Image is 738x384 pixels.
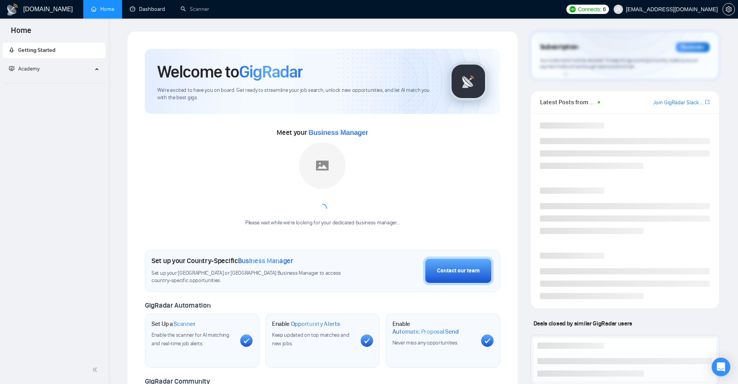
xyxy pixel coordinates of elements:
a: homeHome [91,6,114,12]
span: Deals closed by similar GigRadar users [530,317,635,330]
span: Connects: [578,5,601,14]
img: logo [6,3,19,16]
span: Opportunity Alerts [291,320,340,328]
h1: Enable [392,320,475,335]
button: setting [723,3,735,15]
a: setting [723,6,735,12]
span: Your subscription will be renewed. To keep things running smoothly, make sure your payment method... [540,57,698,70]
span: Meet your [277,128,368,137]
h1: Set Up a [151,320,195,328]
span: Business Manager [238,257,293,265]
span: Business Manager [308,129,368,136]
div: Open Intercom Messenger [712,358,730,376]
span: Home [5,25,38,41]
a: Join GigRadar Slack Community [653,98,704,107]
h1: Enable [272,320,340,328]
span: Enable the scanner for AI matching and real-time job alerts. [151,332,229,347]
span: Latest Posts from the GigRadar Community [540,97,595,107]
a: export [705,98,710,106]
span: Automatic Proposal Send [392,328,459,336]
span: fund-projection-screen [9,66,14,71]
span: GigRadar [239,61,303,82]
div: Please wait while we're looking for your dedicated business manager... [241,219,404,227]
span: 6 [603,5,606,14]
span: double-left [92,366,100,374]
a: dashboardDashboard [130,6,165,12]
span: Getting Started [18,47,55,53]
span: Set up your [GEOGRAPHIC_DATA] or [GEOGRAPHIC_DATA] Business Manager to access country-specific op... [151,270,357,284]
span: user [616,7,621,12]
div: Reminder [676,42,710,52]
a: searchScanner [181,6,209,12]
h1: Set up your Country-Specific [151,257,293,265]
img: gigradar-logo.png [449,62,488,101]
span: Academy [18,65,40,72]
h1: Welcome to [157,61,303,82]
div: Contact our team [437,267,480,275]
span: Never miss any opportunities. [392,339,458,346]
span: GigRadar Automation [145,301,210,310]
span: Subscription [540,41,578,54]
span: rocket [9,47,14,53]
span: Scanner [174,320,195,328]
button: Contact our team [423,257,494,285]
img: upwork-logo.png [569,6,576,12]
img: placeholder.png [299,142,346,189]
li: Getting Started [3,43,105,58]
span: export [705,99,710,105]
span: loading [316,202,329,215]
span: Academy [9,65,40,72]
span: Keep updated on top matches and new jobs. [272,332,349,347]
li: Academy Homepage [3,80,105,85]
span: We're excited to have you on board. Get ready to streamline your job search, unlock new opportuni... [157,87,437,102]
